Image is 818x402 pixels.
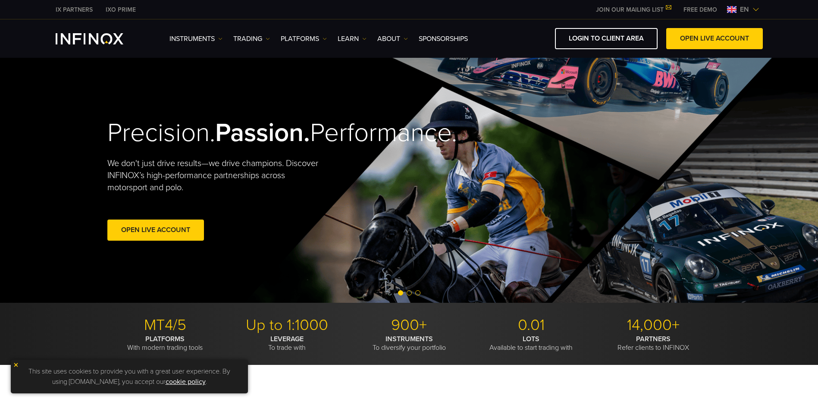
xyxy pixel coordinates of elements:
a: Open Live Account [107,220,204,241]
span: Go to slide 1 [398,290,403,295]
p: Refer clients to INFINOX [595,335,711,352]
p: 900+ [351,316,467,335]
span: Go to slide 2 [407,290,412,295]
h2: Precision. Performance. [107,117,379,149]
a: SPONSORSHIPS [419,34,468,44]
strong: PLATFORMS [145,335,185,343]
span: en [737,4,752,15]
p: Available to start trading with [473,335,589,352]
img: yellow close icon [13,362,19,368]
p: MT4/5 [107,316,223,335]
a: INFINOX [99,5,142,14]
strong: LOTS [523,335,539,343]
span: Go to slide 3 [415,290,420,295]
p: We don't just drive results—we drive champions. Discover INFINOX’s high-performance partnerships ... [107,157,325,194]
strong: PARTNERS [636,335,671,343]
strong: LEVERAGE [270,335,304,343]
p: With modern trading tools [107,335,223,352]
p: 14,000+ [595,316,711,335]
p: This site uses cookies to provide you with a great user experience. By using [DOMAIN_NAME], you a... [15,364,244,389]
a: Learn [338,34,367,44]
a: TRADING [233,34,270,44]
a: INFINOX MENU [677,5,724,14]
a: ABOUT [377,34,408,44]
p: To trade with [229,335,345,352]
a: OPEN LIVE ACCOUNT [666,28,763,49]
p: To diversify your portfolio [351,335,467,352]
a: LOGIN TO CLIENT AREA [555,28,658,49]
a: cookie policy [166,377,206,386]
p: Up to 1:1000 [229,316,345,335]
a: INFINOX [49,5,99,14]
a: Instruments [169,34,223,44]
a: INFINOX Logo [56,33,144,44]
strong: Passion. [215,117,310,148]
p: 0.01 [473,316,589,335]
strong: INSTRUMENTS [385,335,433,343]
a: JOIN OUR MAILING LIST [589,6,677,13]
a: PLATFORMS [281,34,327,44]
